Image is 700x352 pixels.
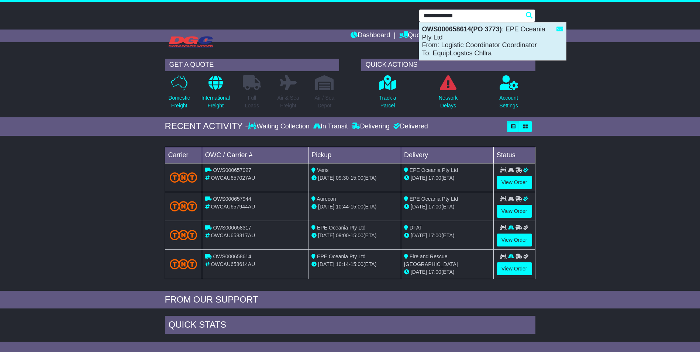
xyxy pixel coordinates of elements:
span: 09:00 [336,232,349,238]
div: - (ETA) [311,260,398,268]
span: 10:14 [336,261,349,267]
div: Waiting Collection [248,122,311,131]
span: 17:00 [428,204,441,210]
span: 17:00 [428,232,441,238]
span: OWCAU658317AU [211,232,255,238]
a: DomesticFreight [168,75,190,114]
a: Quote/Book [399,30,443,42]
span: 10:44 [336,204,349,210]
span: Aurecon [317,196,336,202]
div: Delivering [350,122,392,131]
strong: OWS000658614(PO 3773) [422,25,502,33]
a: View Order [497,205,532,218]
span: EPE Oceania Pty Ltd [317,253,366,259]
span: 15:00 [351,204,363,210]
div: In Transit [311,122,350,131]
span: [DATE] [318,175,334,181]
span: [DATE] [411,204,427,210]
p: International Freight [201,94,230,110]
div: Delivered [392,122,428,131]
span: OWCAU658614AU [211,261,255,267]
span: 17:00 [428,175,441,181]
img: TNT_Domestic.png [170,201,197,211]
p: Air & Sea Freight [277,94,299,110]
div: (ETA) [404,232,490,239]
img: TNT_Domestic.png [170,259,197,269]
span: 15:00 [351,261,363,267]
span: [DATE] [411,175,427,181]
div: (ETA) [404,203,490,211]
span: EPE Oceania Pty Ltd [410,167,458,173]
div: (ETA) [404,268,490,276]
span: OWS000657944 [213,196,251,202]
a: View Order [497,176,532,189]
span: OWS000657027 [213,167,251,173]
span: Veris [317,167,328,173]
span: 15:00 [351,232,363,238]
div: (ETA) [404,174,490,182]
span: DFAT [410,225,423,231]
div: QUICK ACTIONS [361,59,535,71]
span: EPE Oceania Pty Ltd [317,225,366,231]
span: 15:00 [351,175,363,181]
span: [DATE] [411,232,427,238]
a: Dashboard [351,30,390,42]
span: OWS000658317 [213,225,251,231]
div: : EPE Oceania Pty Ltd From: Logistic Coordinator Coordinator To: EquipLogstcs Chllra [419,23,566,60]
p: Domestic Freight [168,94,190,110]
span: Fire and Rescue [GEOGRAPHIC_DATA] [404,253,458,267]
span: [DATE] [411,269,427,275]
div: Quick Stats [165,316,535,336]
a: AccountSettings [499,75,518,114]
a: View Order [497,262,532,275]
div: FROM OUR SUPPORT [165,294,535,305]
div: RECENT ACTIVITY - [165,121,248,132]
a: InternationalFreight [201,75,230,114]
td: Pickup [308,147,401,163]
td: Status [493,147,535,163]
span: OWS000658614 [213,253,251,259]
a: NetworkDelays [438,75,458,114]
span: [DATE] [318,261,334,267]
div: - (ETA) [311,174,398,182]
div: - (ETA) [311,203,398,211]
img: TNT_Domestic.png [170,230,197,240]
span: OWCAU657027AU [211,175,255,181]
p: Air / Sea Depot [315,94,335,110]
p: Full Loads [243,94,261,110]
div: GET A QUOTE [165,59,339,71]
span: OWCAU657944AU [211,204,255,210]
a: View Order [497,234,532,246]
span: EPE Oceania Pty Ltd [410,196,458,202]
td: Delivery [401,147,493,163]
span: 17:00 [428,269,441,275]
td: OWC / Carrier # [202,147,308,163]
span: 09:30 [336,175,349,181]
p: Track a Parcel [379,94,396,110]
a: Track aParcel [379,75,396,114]
p: Network Delays [439,94,458,110]
span: [DATE] [318,232,334,238]
img: TNT_Domestic.png [170,172,197,182]
p: Account Settings [499,94,518,110]
td: Carrier [165,147,202,163]
span: [DATE] [318,204,334,210]
div: - (ETA) [311,232,398,239]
